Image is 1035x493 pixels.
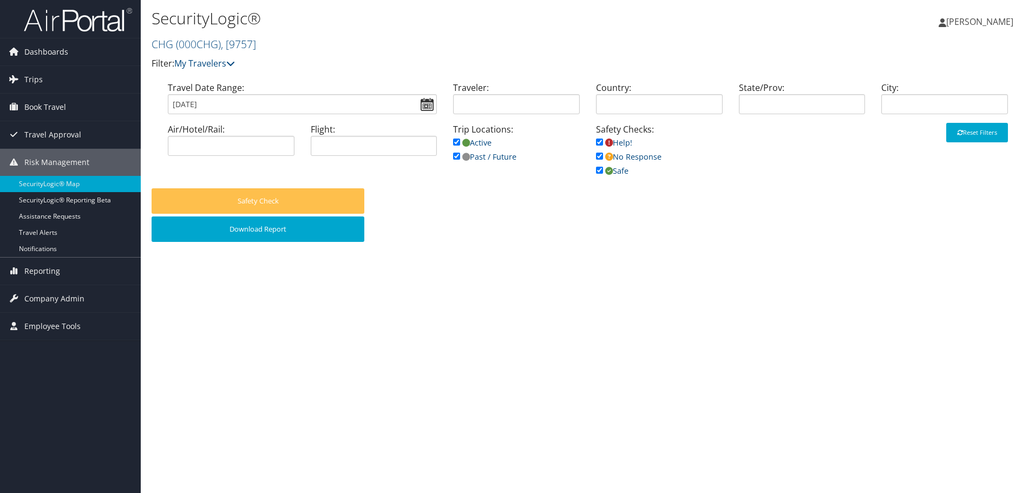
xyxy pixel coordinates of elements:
[176,37,221,51] span: ( 000CHG )
[453,137,492,148] a: Active
[596,166,628,176] a: Safe
[303,123,446,165] div: Flight:
[221,37,256,51] span: , [ 9757 ]
[24,94,66,121] span: Book Travel
[160,123,303,165] div: Air/Hotel/Rail:
[596,137,632,148] a: Help!
[152,57,733,71] p: Filter:
[24,66,43,93] span: Trips
[588,81,731,123] div: Country:
[152,216,364,242] button: Download Report
[731,81,874,123] div: State/Prov:
[160,81,445,123] div: Travel Date Range:
[445,81,588,123] div: Traveler:
[24,38,68,65] span: Dashboards
[24,149,89,176] span: Risk Management
[152,7,733,30] h1: SecurityLogic®
[445,123,588,174] div: Trip Locations:
[24,7,132,32] img: airportal-logo.png
[24,313,81,340] span: Employee Tools
[939,5,1024,38] a: [PERSON_NAME]
[946,16,1013,28] span: [PERSON_NAME]
[174,57,235,69] a: My Travelers
[152,188,364,214] button: Safety Check
[453,152,516,162] a: Past / Future
[588,123,731,188] div: Safety Checks:
[152,37,256,51] a: CHG
[24,258,60,285] span: Reporting
[873,81,1016,123] div: City:
[24,121,81,148] span: Travel Approval
[596,152,661,162] a: No Response
[946,123,1008,142] button: Reset Filters
[24,285,84,312] span: Company Admin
